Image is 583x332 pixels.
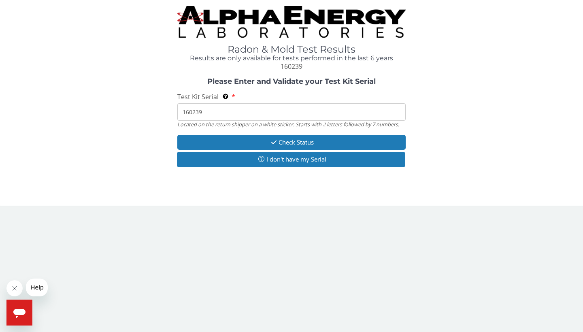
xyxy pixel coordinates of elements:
button: Check Status [177,135,406,150]
iframe: Close message [6,280,23,296]
button: I don't have my Serial [177,152,405,167]
img: TightCrop.jpg [177,6,406,38]
span: 160239 [281,62,302,71]
div: Located on the return shipper on a white sticker. Starts with 2 letters followed by 7 numbers. [177,121,406,128]
strong: Please Enter and Validate your Test Kit Serial [207,77,376,86]
iframe: Button to launch messaging window [6,300,32,326]
h1: Radon & Mold Test Results [177,44,406,55]
h4: Results are only available for tests performed in the last 6 years [177,55,406,62]
iframe: Message from company [26,279,48,296]
span: Test Kit Serial [177,92,219,101]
